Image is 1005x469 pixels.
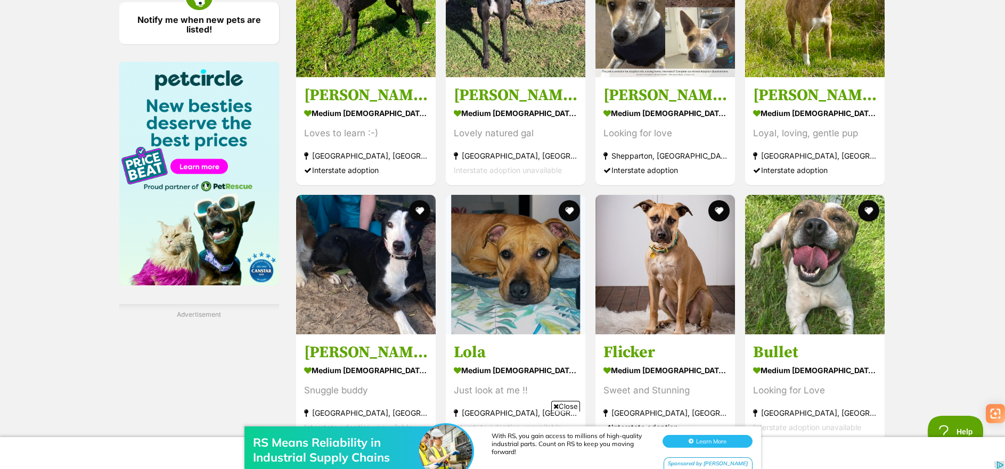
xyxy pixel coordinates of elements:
img: Lola - American Staffordshire Terrier Dog [446,195,585,334]
strong: medium [DEMOGRAPHIC_DATA] Dog [603,105,727,120]
button: favourite [409,200,430,221]
span: Interstate adoption unavailable [454,165,562,174]
div: Sponsored by [PERSON_NAME] [664,52,753,65]
a: [PERSON_NAME] medium [DEMOGRAPHIC_DATA] Dog Loyal, loving, gentle pup [GEOGRAPHIC_DATA], [GEOGRAP... [745,77,885,185]
span: Close [551,401,580,412]
div: Snuggle buddy [304,383,428,398]
strong: medium [DEMOGRAPHIC_DATA] Dog [753,363,877,378]
img: RS Means Reliability in Industrial Supply Chains [419,20,472,73]
img: Flicker - Staffordshire Bull Terrier x Belgian Shepherd - Malinois x Boxer Dog [595,195,735,334]
a: Flicker medium [DEMOGRAPHIC_DATA] Dog Sweet and Stunning [GEOGRAPHIC_DATA], [GEOGRAPHIC_DATA] Int... [595,334,735,442]
img: Pet Circle promo banner [119,62,279,285]
h3: [PERSON_NAME] [304,342,428,363]
h3: [PERSON_NAME] [304,85,428,105]
div: RS Means Reliability in Industrial Supply Chains [253,30,423,60]
a: Notify me when new pets are listed! [119,2,279,44]
h3: [PERSON_NAME] [603,85,727,105]
a: Bullet medium [DEMOGRAPHIC_DATA] Dog Looking for Love [GEOGRAPHIC_DATA], [GEOGRAPHIC_DATA] Inters... [745,334,885,442]
img: Bullet - Staffordshire Bull Terrier Dog [745,195,885,334]
strong: [GEOGRAPHIC_DATA], [GEOGRAPHIC_DATA] [753,148,877,162]
button: favourite [859,200,880,221]
div: Just look at me !! [454,383,577,398]
strong: medium [DEMOGRAPHIC_DATA] Dog [304,105,428,120]
strong: [GEOGRAPHIC_DATA], [GEOGRAPHIC_DATA] [454,148,577,162]
div: Sweet and Stunning [603,383,727,398]
div: Lovely natured gal [454,126,577,140]
div: Looking for love [603,126,727,140]
a: [PERSON_NAME] medium [DEMOGRAPHIC_DATA] Dog Loves to learn :-) [GEOGRAPHIC_DATA], [GEOGRAPHIC_DAT... [296,77,436,185]
a: [PERSON_NAME] medium [DEMOGRAPHIC_DATA] Dog Looking for love Shepparton, [GEOGRAPHIC_DATA] Inters... [595,77,735,185]
button: favourite [559,200,580,221]
div: Loves to learn :-) [304,126,428,140]
button: Learn More [663,30,753,43]
h3: [PERSON_NAME] [454,85,577,105]
div: Interstate adoption [603,162,727,177]
div: With RS, you gain access to millions of high-quality industrial parts. Count on RS to keep you mo... [492,27,651,51]
strong: medium [DEMOGRAPHIC_DATA] Dog [603,363,727,378]
h3: [PERSON_NAME] [753,85,877,105]
div: Loyal, loving, gentle pup [753,126,877,140]
strong: medium [DEMOGRAPHIC_DATA] Dog [454,105,577,120]
strong: medium [DEMOGRAPHIC_DATA] Dog [454,363,577,378]
strong: medium [DEMOGRAPHIC_DATA] Dog [304,363,428,378]
div: Interstate adoption [753,162,877,177]
strong: Shepparton, [GEOGRAPHIC_DATA] [603,148,727,162]
strong: [GEOGRAPHIC_DATA], [GEOGRAPHIC_DATA] [304,148,428,162]
img: Bonnie - Mixed breed Dog [296,195,436,334]
h3: Lola [454,342,577,363]
button: favourite [708,200,730,221]
strong: medium [DEMOGRAPHIC_DATA] Dog [753,105,877,120]
h3: Bullet [753,342,877,363]
h3: Flicker [603,342,727,363]
div: Interstate adoption [304,162,428,177]
a: Lola medium [DEMOGRAPHIC_DATA] Dog Just look at me !! [GEOGRAPHIC_DATA], [GEOGRAPHIC_DATA] Inters... [446,334,585,442]
a: [PERSON_NAME] medium [DEMOGRAPHIC_DATA] Dog Snuggle buddy [GEOGRAPHIC_DATA], [GEOGRAPHIC_DATA] In... [296,334,436,442]
a: [PERSON_NAME] medium [DEMOGRAPHIC_DATA] Dog Lovely natured gal [GEOGRAPHIC_DATA], [GEOGRAPHIC_DAT... [446,77,585,185]
div: Looking for Love [753,383,877,398]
